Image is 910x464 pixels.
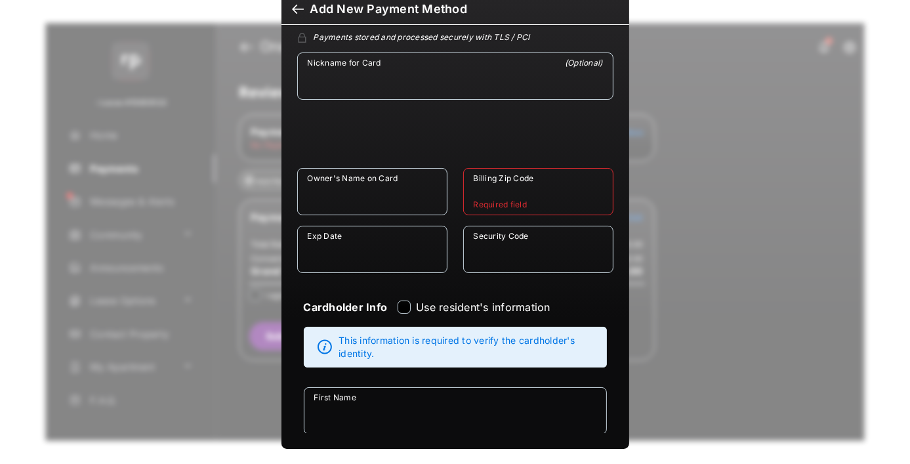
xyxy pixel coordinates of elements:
[310,2,467,16] div: Add New Payment Method
[297,30,613,42] div: Payments stored and processed securely with TLS / PCI
[297,110,613,168] iframe: Credit card field
[416,301,550,314] label: Use resident's information
[304,301,388,337] strong: Cardholder Info
[339,334,599,360] span: This information is required to verify the cardholder's identity.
